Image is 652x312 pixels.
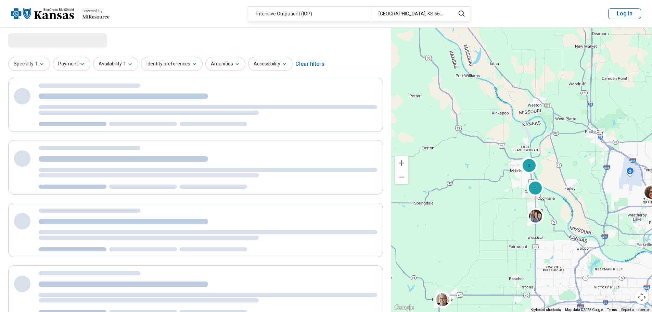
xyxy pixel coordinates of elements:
button: Specialty1 [8,57,50,71]
img: Blue Cross Blue Shield Kansas [11,5,74,22]
span: 1 [123,60,126,67]
button: Amenities [205,57,245,71]
div: [GEOGRAPHIC_DATA], KS 66048 [370,7,451,21]
a: Terms (opens in new tab) [607,308,617,312]
div: powered by [82,8,110,14]
a: Blue Cross Blue Shield Kansaspowered by [11,5,110,22]
button: Payment [53,57,90,71]
a: Report a map error [621,308,650,312]
div: Intensive Outpatient (IOP) [248,7,370,21]
button: Accessibility [248,57,293,71]
span: 1 [35,60,38,67]
button: Zoom in [395,156,408,170]
div: 5 [527,180,544,196]
span: Map data ©2025 Google [565,308,603,312]
button: Zoom out [395,170,408,184]
button: Identity preferences [141,57,203,71]
span: Loading... [8,33,66,47]
button: Map camera controls [635,290,649,304]
button: Log In [608,8,641,19]
button: Availability1 [93,57,138,71]
div: Clear filters [295,56,324,72]
div: 2 [521,157,537,173]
